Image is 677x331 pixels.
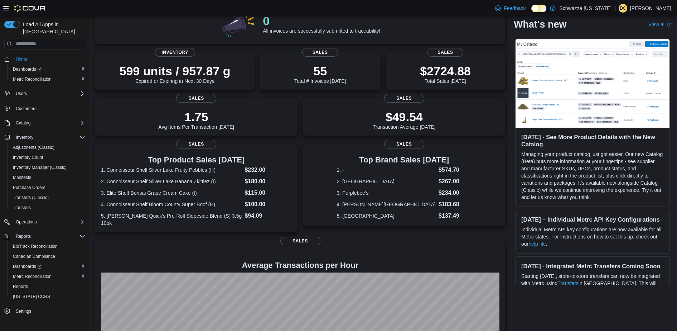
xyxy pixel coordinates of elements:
[10,75,54,84] a: Metrc Reconciliation
[13,76,52,82] span: Metrc Reconciliation
[384,140,424,148] span: Sales
[10,272,85,281] span: Metrc Reconciliation
[16,106,37,112] span: Customers
[13,104,85,113] span: Customers
[10,203,34,212] a: Transfers
[373,110,436,130] div: Transaction Average [DATE]
[1,89,88,99] button: Users
[13,243,58,249] span: BioTrack Reconciliation
[337,166,435,174] dt: 1. -
[7,183,88,193] button: Purchase Orders
[492,1,528,15] a: Feedback
[245,177,291,186] dd: $180.00
[7,251,88,261] button: Canadian Compliance
[7,152,88,162] button: Inventory Count
[10,65,85,74] span: Dashboards
[7,142,88,152] button: Adjustments (Classic)
[7,282,88,292] button: Reports
[7,64,88,74] a: Dashboards
[13,133,85,142] span: Inventory
[101,261,499,270] h4: Average Transactions per Hour
[619,4,627,13] div: Daniel castillo
[13,89,30,98] button: Users
[521,216,664,223] h3: [DATE] – Individual Metrc API Key Configurations
[10,193,52,202] a: Transfers (Classic)
[10,252,58,261] a: Canadian Compliance
[10,65,44,74] a: Dashboards
[13,89,85,98] span: Users
[337,201,435,208] dt: 4. [PERSON_NAME][GEOGRAPHIC_DATA]
[10,292,85,301] span: Washington CCRS
[13,232,85,241] span: Reports
[101,212,242,227] dt: 5. [PERSON_NAME] Quick's Pre-Roll Slopeside Blend (S) 3.5g 10pk
[10,292,53,301] a: [US_STATE] CCRS
[7,74,88,84] button: Metrc Reconciliation
[176,140,216,148] span: Sales
[10,193,85,202] span: Transfers (Classic)
[245,212,291,220] dd: $94.09
[10,143,57,152] a: Adjustments (Classic)
[7,292,88,302] button: [US_STATE] CCRS
[10,163,85,172] span: Inventory Manager (Classic)
[620,4,626,13] span: Dc
[13,145,54,150] span: Adjustments (Classic)
[13,66,42,72] span: Dashboards
[10,153,46,162] a: Inventory Count
[120,64,231,78] p: 599 units / 957.87 g
[521,133,664,148] h3: [DATE] - See More Product Details with the New Catalog
[1,54,88,64] button: Home
[420,64,471,78] p: $2724.88
[10,183,85,192] span: Purchase Orders
[10,262,85,271] span: Dashboards
[514,19,566,30] h2: What's new
[13,218,85,226] span: Operations
[13,55,30,63] a: Home
[16,120,30,126] span: Catalog
[337,212,435,219] dt: 5. [GEOGRAPHIC_DATA]
[16,308,31,314] span: Settings
[531,5,546,12] input: Dark Mode
[614,4,616,13] p: |
[559,4,611,13] p: Schwazze [US_STATE]
[521,151,664,201] p: Managing your product catalog just got easier. Our new Catalog (Beta) puts more information at yo...
[16,233,31,239] span: Reports
[1,217,88,227] button: Operations
[294,64,346,78] p: 55
[13,307,34,316] a: Settings
[14,5,46,12] img: Cova
[10,153,85,162] span: Inventory Count
[10,252,85,261] span: Canadian Compliance
[155,48,195,57] span: Inventory
[504,5,526,12] span: Feedback
[10,242,61,251] a: BioTrack Reconciliation
[10,282,85,291] span: Reports
[373,110,436,124] p: $49.54
[10,203,85,212] span: Transfers
[101,178,242,185] dt: 2. Connoisseur Shelf Silver Lake Banana Zkittlez (I)
[16,134,33,140] span: Inventory
[101,166,242,174] dt: 1. Connoisseur Shelf Silver Lake Fruity Pebbles (H)
[13,119,85,127] span: Catalog
[294,64,346,84] div: Total # Invoices [DATE]
[13,119,33,127] button: Catalog
[10,173,34,182] a: Manifests
[101,189,242,197] dt: 3. Elite Shelf Bonsai Grape Cream Cake (I)
[16,219,37,225] span: Operations
[13,165,67,170] span: Inventory Manager (Classic)
[302,48,338,57] span: Sales
[101,156,292,164] h3: Top Product Sales [DATE]
[158,110,234,130] div: Avg Items Per Transaction [DATE]
[280,237,320,245] span: Sales
[13,284,28,289] span: Reports
[337,189,435,197] dt: 3. Purplebee's
[7,271,88,282] button: Metrc Reconciliation
[13,264,42,269] span: Dashboards
[7,261,88,271] a: Dashboards
[13,294,50,299] span: [US_STATE] CCRS
[10,173,85,182] span: Manifests
[13,104,39,113] a: Customers
[176,94,216,103] span: Sales
[13,55,85,63] span: Home
[1,118,88,128] button: Catalog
